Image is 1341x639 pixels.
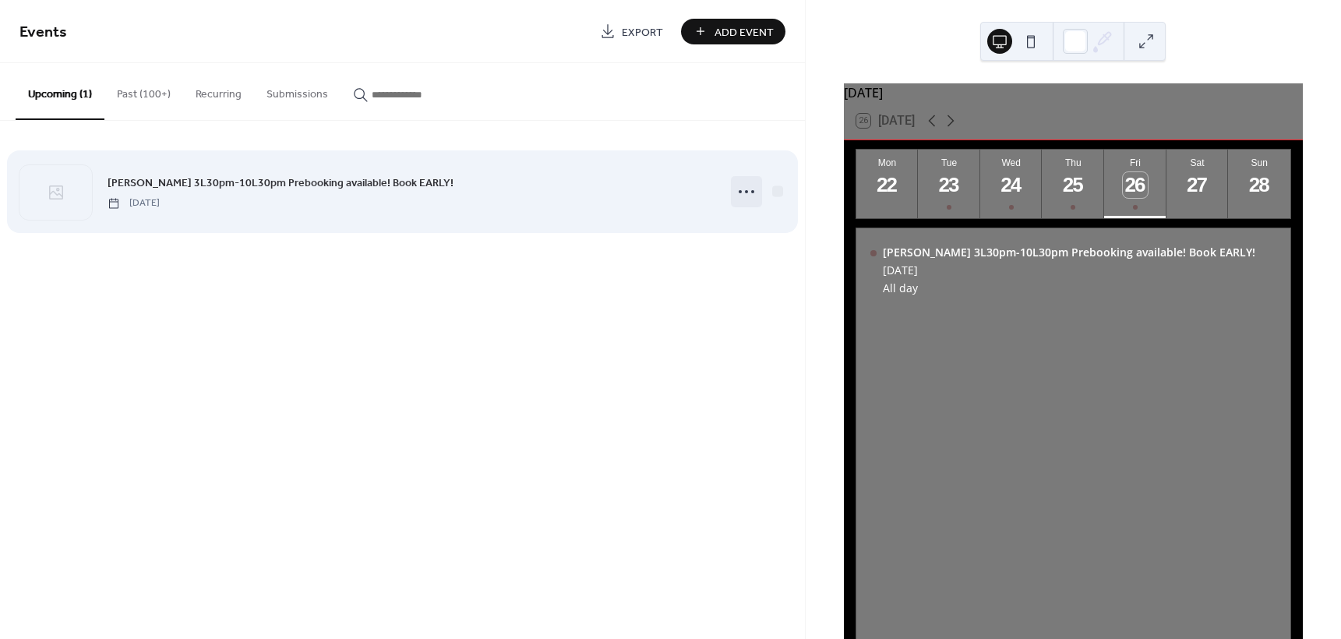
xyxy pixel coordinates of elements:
[715,24,774,41] span: Add Event
[108,175,453,192] span: [PERSON_NAME] 3L30pm-10L30pm Prebooking available! Book EARLY!
[1123,172,1149,198] div: 26
[1171,157,1224,168] div: Sat
[844,83,1303,102] div: [DATE]
[980,150,1043,218] button: Wed24
[108,174,453,192] a: [PERSON_NAME] 3L30pm-10L30pm Prebooking available! Book EARLY!
[183,63,254,118] button: Recurring
[918,150,980,218] button: Tue23
[16,63,104,120] button: Upcoming (1)
[856,150,919,218] button: Mon22
[861,157,914,168] div: Mon
[104,63,183,118] button: Past (100+)
[1060,172,1086,198] div: 25
[1109,157,1162,168] div: Fri
[1184,172,1210,198] div: 27
[1247,172,1272,198] div: 28
[1228,150,1290,218] button: Sun28
[923,157,976,168] div: Tue
[1166,150,1229,218] button: Sat27
[622,24,663,41] span: Export
[19,17,67,48] span: Events
[1046,157,1099,168] div: Thu
[588,19,675,44] a: Export
[1104,150,1166,218] button: Fri26
[985,157,1038,168] div: Wed
[883,263,1255,277] div: [DATE]
[108,196,160,210] span: [DATE]
[998,172,1024,198] div: 24
[883,281,1255,295] div: All day
[883,245,1255,259] div: [PERSON_NAME] 3L30pm-10L30pm Prebooking available! Book EARLY!
[681,19,785,44] button: Add Event
[874,172,900,198] div: 22
[254,63,341,118] button: Submissions
[937,172,962,198] div: 23
[1233,157,1286,168] div: Sun
[1042,150,1104,218] button: Thu25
